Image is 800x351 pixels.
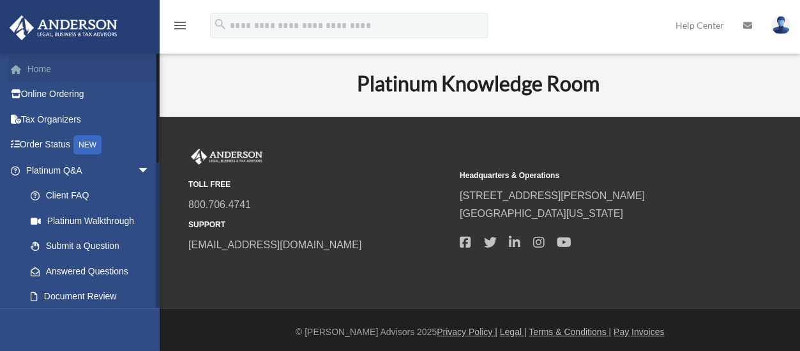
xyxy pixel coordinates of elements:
[500,327,527,337] a: Legal |
[460,169,722,183] small: Headquarters & Operations
[6,15,121,40] img: Anderson Advisors Platinum Portal
[9,107,169,132] a: Tax Organizers
[18,208,169,234] a: Platinum Walkthrough
[18,234,169,259] a: Submit a Question
[614,327,664,337] a: Pay Invoices
[213,17,227,31] i: search
[18,284,169,310] a: Document Review
[188,239,361,250] a: [EMAIL_ADDRESS][DOMAIN_NAME]
[287,113,670,329] iframe: 231110_Toby_KnowledgeRoom
[460,208,623,219] a: [GEOGRAPHIC_DATA][US_STATE]
[73,135,102,154] div: NEW
[9,56,169,82] a: Home
[437,327,497,337] a: Privacy Policy |
[357,71,600,96] b: Platinum Knowledge Room
[188,178,451,191] small: TOLL FREE
[188,218,451,232] small: SUPPORT
[188,199,251,210] a: 800.706.4741
[172,22,188,33] a: menu
[18,183,169,209] a: Client FAQ
[18,258,169,284] a: Answered Questions
[160,324,800,340] div: © [PERSON_NAME] Advisors 2025
[9,82,169,107] a: Online Ordering
[9,158,169,183] a: Platinum Q&Aarrow_drop_down
[137,158,163,184] span: arrow_drop_down
[771,16,790,34] img: User Pic
[9,132,169,158] a: Order StatusNEW
[529,327,611,337] a: Terms & Conditions |
[460,190,645,201] a: [STREET_ADDRESS][PERSON_NAME]
[172,18,188,33] i: menu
